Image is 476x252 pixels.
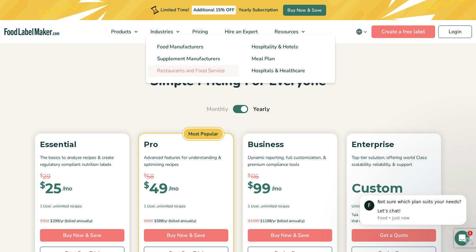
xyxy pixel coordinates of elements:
a: Food Manufacturers [148,41,239,53]
span: $ [144,172,147,179]
div: 25 [40,181,61,195]
del: 692 [144,218,153,223]
a: Products [103,20,141,43]
a: Hire an Expert [217,20,265,43]
span: $ [144,181,149,189]
a: Get a Quote [352,229,436,242]
span: Additional 15% OFF [192,6,236,14]
div: 99 [248,181,271,195]
label: Toggle [233,105,248,113]
a: Industries [142,20,183,43]
a: Hospitality & Hotels [242,41,333,53]
iframe: Intercom live chat [455,231,470,246]
span: 116 [251,172,259,181]
a: Meal Plan [242,53,333,65]
a: Restaurants and Food Service [148,65,239,77]
span: $ [248,172,251,179]
a: Buy Now & Save [283,5,326,16]
span: $ [144,218,146,223]
div: 49 [144,181,168,195]
span: Pricing [190,28,209,35]
a: Login [438,25,472,38]
span: $ [40,218,42,223]
p: Business [248,139,332,151]
span: Supplement Manufacturers [157,55,220,62]
span: $ [40,181,45,189]
a: Pricing [184,20,215,43]
span: 1 User [248,203,259,209]
span: Monthly [207,105,228,113]
span: Hospitals & Healthcare [252,67,305,74]
span: $ [154,218,156,223]
span: Meal Plan [252,55,275,62]
span: Hospitality & Hotels [252,43,298,50]
span: , Unlimited Recipes [155,203,186,209]
p: 299/yr (billed annually) [40,218,124,224]
iframe: Intercom notifications message [350,185,476,235]
p: 588/yr (billed annually) [144,218,228,224]
a: Resources [266,20,308,43]
span: Industries [149,28,174,35]
span: Food Manufacturers [157,43,203,50]
a: Buy Now & Save [40,229,124,242]
span: $ [248,181,253,189]
span: /mo [63,184,72,193]
span: , Unlimited Recipes [51,203,82,209]
span: 58 [147,172,154,181]
h2: Simple Pricing For Everyone [32,73,444,90]
p: Pro [144,139,228,151]
span: Yearly [253,105,269,113]
p: 1188/yr (billed annually) [248,218,332,224]
span: 1 [467,231,473,236]
span: $ [40,172,43,179]
span: Resources [273,28,299,35]
a: Create a free label [371,25,435,38]
p: Essential [40,139,124,151]
span: Most Popular [183,128,224,140]
span: $ [248,218,250,223]
div: Custom [352,182,403,194]
span: 29 [43,172,50,181]
span: Restaurants and Food Service [157,67,225,74]
del: 352 [40,218,49,223]
p: Dynamic reporting, full customization, & premium compliance tools [248,154,332,168]
a: Buy Now & Save [248,229,332,242]
span: 1 User [144,203,155,209]
span: /mo [272,184,281,193]
span: , Unlimited Recipes [259,203,290,209]
span: Products [109,28,132,35]
span: $ [50,218,53,223]
p: Top-tier solution, offering world Class scalability, reliability, & support [352,154,436,168]
a: Buy Now & Save [144,229,228,242]
span: $ [260,218,263,223]
span: Limited Time! [161,7,189,13]
span: 1 User [40,203,51,209]
p: The basics to analyze recipes & create regulatory compliant nutrition labels [40,154,124,168]
a: Supplement Manufacturers [148,53,239,65]
span: /mo [169,184,178,193]
p: Advanced features for understanding & optimizing recipes [144,154,228,168]
del: 1398 [248,218,259,223]
span: Hire an Expert [223,28,258,35]
span: Yearly Subscription [239,7,278,13]
p: Enterprise [352,139,436,151]
a: Hospitals & Healthcare [242,65,333,77]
